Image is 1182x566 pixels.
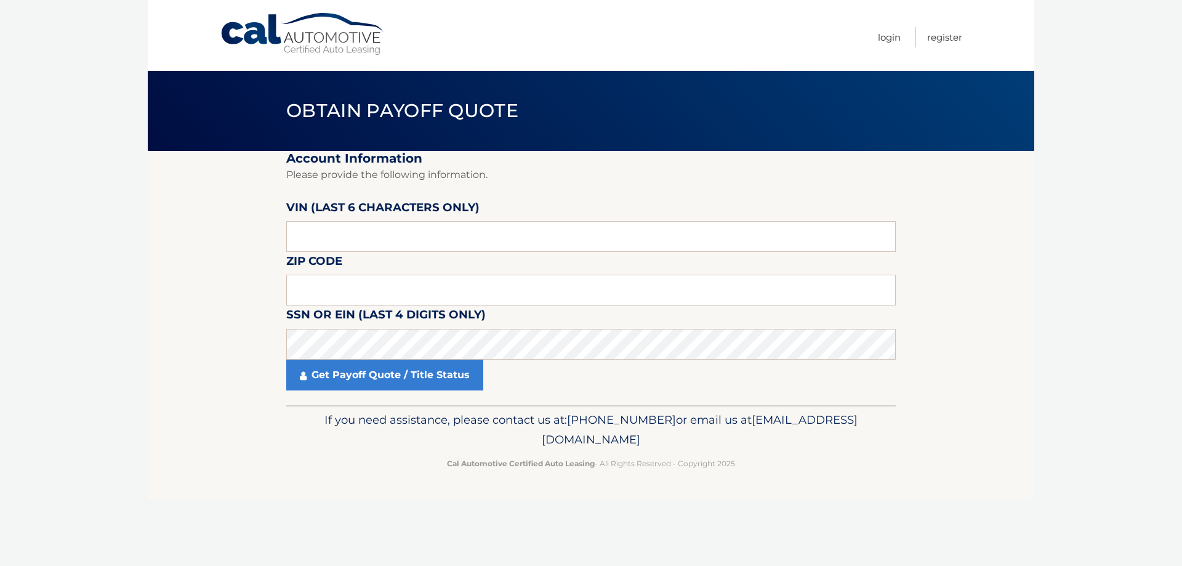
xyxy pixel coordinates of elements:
label: VIN (last 6 characters only) [286,198,480,221]
a: Get Payoff Quote / Title Status [286,360,483,390]
p: If you need assistance, please contact us at: or email us at [294,410,888,450]
span: Obtain Payoff Quote [286,99,518,122]
h2: Account Information [286,151,896,166]
strong: Cal Automotive Certified Auto Leasing [447,459,595,468]
label: SSN or EIN (last 4 digits only) [286,305,486,328]
a: Cal Automotive [220,12,386,56]
span: [PHONE_NUMBER] [567,413,676,427]
a: Register [927,27,962,47]
p: Please provide the following information. [286,166,896,184]
label: Zip Code [286,252,342,275]
a: Login [878,27,901,47]
p: - All Rights Reserved - Copyright 2025 [294,457,888,470]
